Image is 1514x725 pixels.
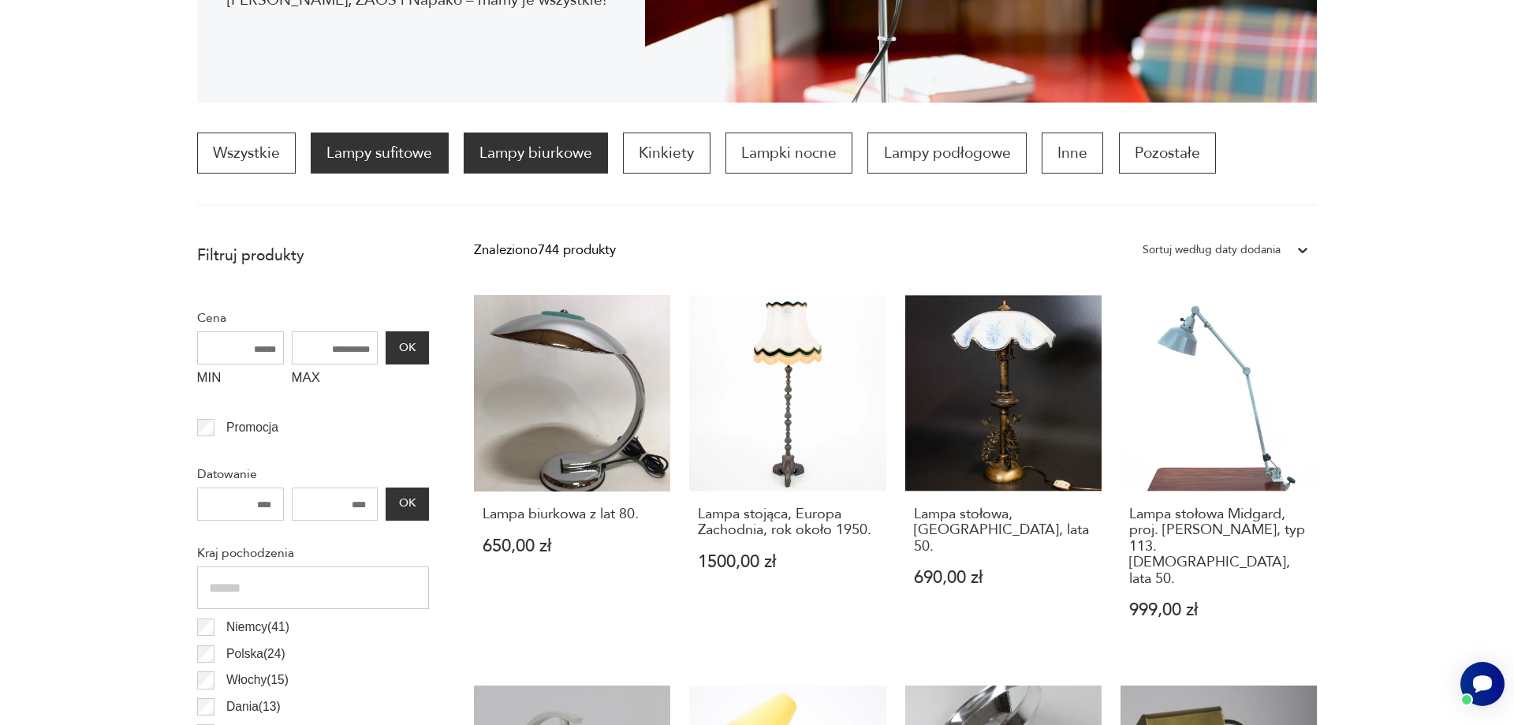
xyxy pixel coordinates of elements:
div: Sortuj według daty dodania [1143,240,1281,260]
h3: Lampa biurkowa z lat 80. [483,506,662,522]
h3: Lampa stołowa, [GEOGRAPHIC_DATA], lata 50. [914,506,1094,555]
div: Znaleziono 744 produkty [474,240,616,260]
p: Kraj pochodzenia [197,543,429,563]
a: Kinkiety [623,133,710,174]
p: 1500,00 zł [698,554,878,570]
button: OK [386,488,428,521]
button: OK [386,331,428,364]
a: Wszystkie [197,133,296,174]
a: Lampki nocne [725,133,852,174]
a: Lampy sufitowe [311,133,448,174]
p: Dania ( 13 ) [226,697,281,717]
p: Włochy ( 15 ) [226,670,289,690]
p: 999,00 zł [1129,602,1309,618]
a: Pozostałe [1119,133,1216,174]
label: MIN [197,364,284,394]
a: Lampa stołowa Midgard, proj. Curt Fischer, typ 113. Niemcy, lata 50.Lampa stołowa Midgard, proj. ... [1121,295,1317,656]
p: Promocja [226,417,278,438]
a: Lampy biurkowe [464,133,608,174]
a: Inne [1042,133,1103,174]
p: Cena [197,308,429,328]
p: Filtruj produkty [197,245,429,266]
p: Polska ( 24 ) [226,644,285,664]
a: Lampy podłogowe [867,133,1026,174]
h3: Lampa stołowa Midgard, proj. [PERSON_NAME], typ 113. [DEMOGRAPHIC_DATA], lata 50. [1129,506,1309,587]
p: Niemcy ( 41 ) [226,617,289,637]
a: Lampa stojąca, Europa Zachodnia, rok około 1950.Lampa stojąca, Europa Zachodnia, rok około 1950.1... [689,295,886,656]
label: MAX [292,364,378,394]
p: 650,00 zł [483,538,662,555]
iframe: Smartsupp widget button [1460,662,1505,706]
a: Lampa biurkowa z lat 80.Lampa biurkowa z lat 80.650,00 zł [474,295,670,656]
p: 690,00 zł [914,570,1094,586]
h3: Lampa stojąca, Europa Zachodnia, rok około 1950. [698,506,878,539]
p: Datowanie [197,464,429,484]
a: Lampa stołowa, Polska, lata 50.Lampa stołowa, [GEOGRAPHIC_DATA], lata 50.690,00 zł [905,295,1102,656]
